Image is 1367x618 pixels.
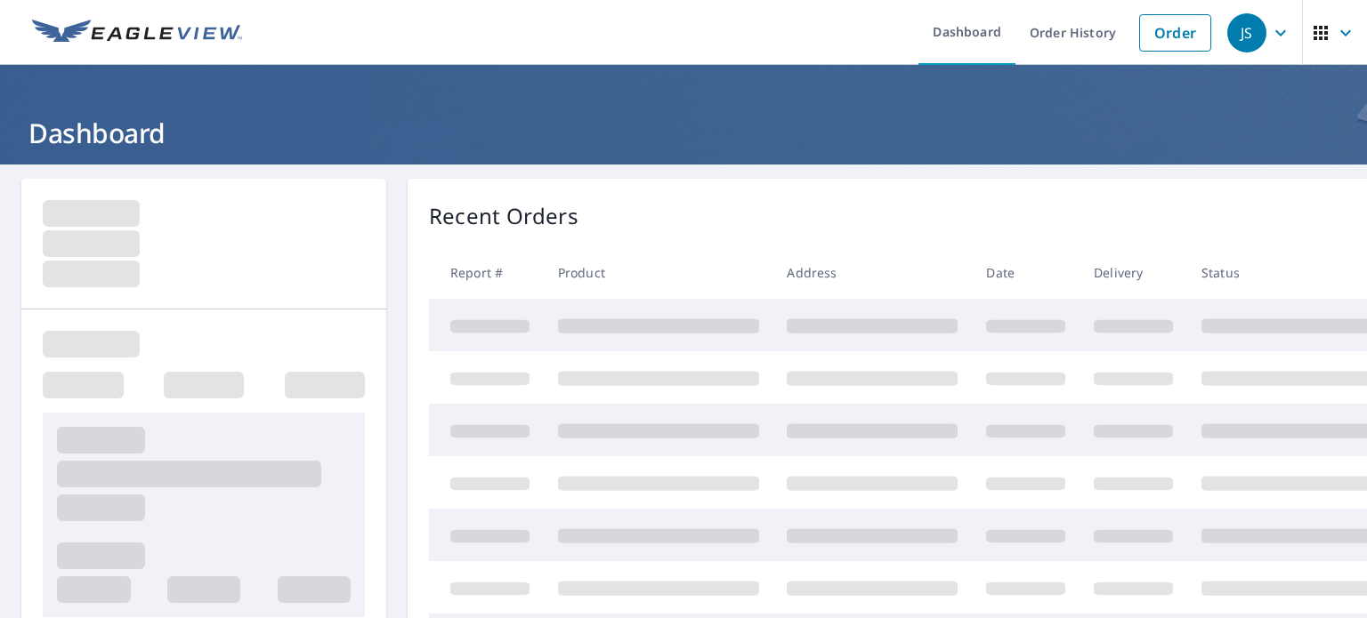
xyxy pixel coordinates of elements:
[32,20,242,46] img: EV Logo
[1080,246,1187,299] th: Delivery
[21,115,1346,151] h1: Dashboard
[544,246,773,299] th: Product
[772,246,972,299] th: Address
[972,246,1080,299] th: Date
[429,200,578,232] p: Recent Orders
[429,246,544,299] th: Report #
[1227,13,1266,52] div: JS
[1139,14,1211,52] a: Order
